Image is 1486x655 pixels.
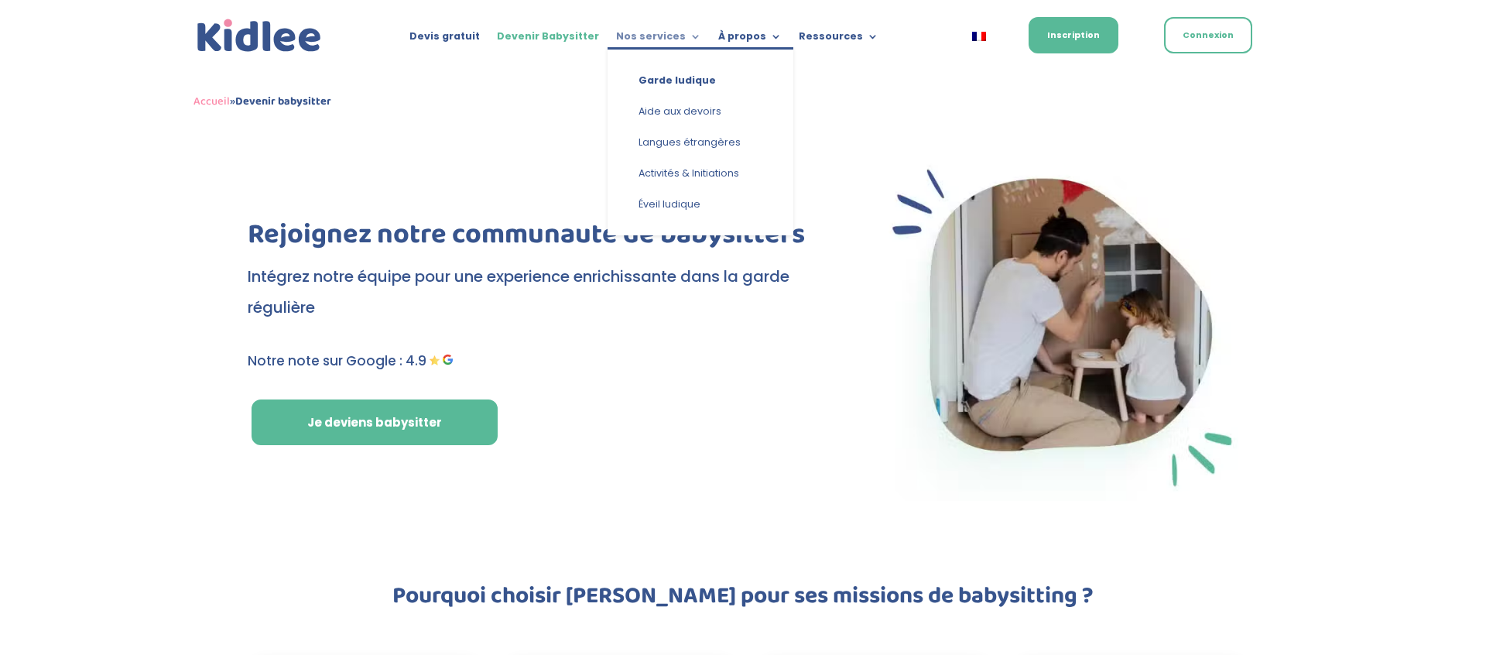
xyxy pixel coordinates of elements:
[193,92,230,111] a: Accueil
[616,31,701,48] a: Nos services
[325,585,1161,616] h2: Pourquoi choisir [PERSON_NAME] pour ses missions de babysitting ?
[623,127,778,158] a: Langues étrangères
[248,212,805,257] span: Rejoignez notre communauté de babysitters
[497,31,599,48] a: Devenir Babysitter
[248,350,820,372] p: Notre note sur Google : 4.9
[875,487,1238,506] picture: Babysitter
[623,158,778,189] a: Activités & Initiations
[972,32,986,41] img: Français
[193,15,325,57] a: Kidlee Logo
[193,92,331,111] span: »
[1164,17,1252,53] a: Connexion
[718,31,782,48] a: À propos
[252,400,498,446] a: Je deviens babysitter
[235,92,331,111] strong: Devenir babysitter
[193,15,325,57] img: logo_kidlee_bleu
[248,266,789,318] span: Intégrez notre équipe pour une experience enrichissante dans la garde régulière
[623,65,778,96] a: Garde ludique
[1029,17,1118,53] a: Inscription
[409,31,480,48] a: Devis gratuit
[799,31,878,48] a: Ressources
[623,189,778,220] a: Éveil ludique
[623,96,778,127] a: Aide aux devoirs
